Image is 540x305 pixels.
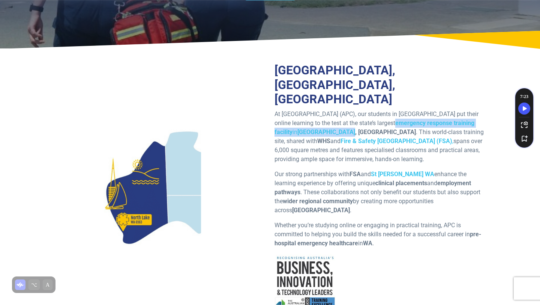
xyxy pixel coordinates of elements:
strong: clinical placements [375,180,427,187]
strong: [GEOGRAPHIC_DATA], [GEOGRAPHIC_DATA] [297,128,416,136]
strong: WHS [317,137,330,145]
strong: [GEOGRAPHIC_DATA] [292,207,350,214]
strong: WA [363,240,372,247]
p: Our strong partnerships with and enhance the learning experience by offering unique and . These c... [274,170,489,215]
strong: FSA [349,171,361,178]
p: Whether you’re studying online or engaging in practical training, APC is committed to helping you... [274,221,489,248]
p: At [GEOGRAPHIC_DATA] (APC), our students in [GEOGRAPHIC_DATA] put their online learning to the te... [274,110,489,164]
strong: pre-hospital emergency healthcare [274,231,481,247]
strong: wider regional community [283,198,353,205]
strong: Fire & Safety [GEOGRAPHIC_DATA] (FSA) [340,137,452,145]
strong: emergency response training facility [274,119,474,136]
a: St [PERSON_NAME] WA [371,171,434,178]
h2: [GEOGRAPHIC_DATA], [GEOGRAPHIC_DATA], [GEOGRAPHIC_DATA] [274,63,489,106]
strong: employment pathways [274,180,471,196]
a: Fire & Safety [GEOGRAPHIC_DATA] (FSA), [340,137,453,145]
